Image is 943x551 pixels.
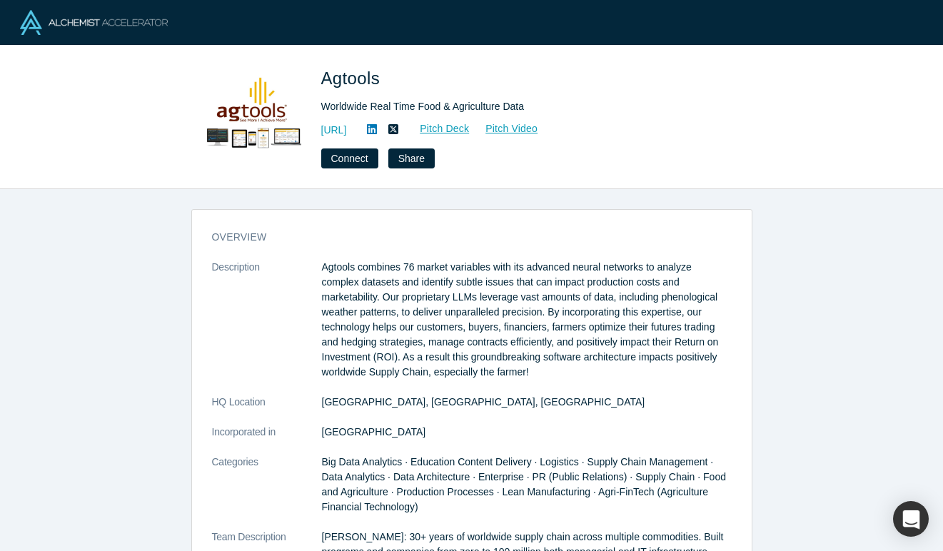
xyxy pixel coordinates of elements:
dt: Incorporated in [212,425,322,455]
a: Pitch Video [470,121,538,137]
dt: HQ Location [212,395,322,425]
p: Agtools combines 76 market variables with its advanced neural networks to analyze complex dataset... [322,260,732,380]
img: Agtools's Logo [201,66,301,166]
dd: [GEOGRAPHIC_DATA], [GEOGRAPHIC_DATA], [GEOGRAPHIC_DATA] [322,395,732,410]
a: Pitch Deck [404,121,470,137]
h3: overview [212,230,712,245]
button: Share [388,148,435,168]
img: Alchemist Logo [20,10,168,35]
dd: [GEOGRAPHIC_DATA] [322,425,732,440]
dt: Categories [212,455,322,530]
a: [URL] [321,123,347,138]
span: Agtools [321,69,385,88]
button: Connect [321,148,378,168]
div: Worldwide Real Time Food & Agriculture Data [321,99,721,114]
dt: Description [212,260,322,395]
span: Big Data Analytics · Education Content Delivery · Logistics · Supply Chain Management · Data Anal... [322,456,726,512]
